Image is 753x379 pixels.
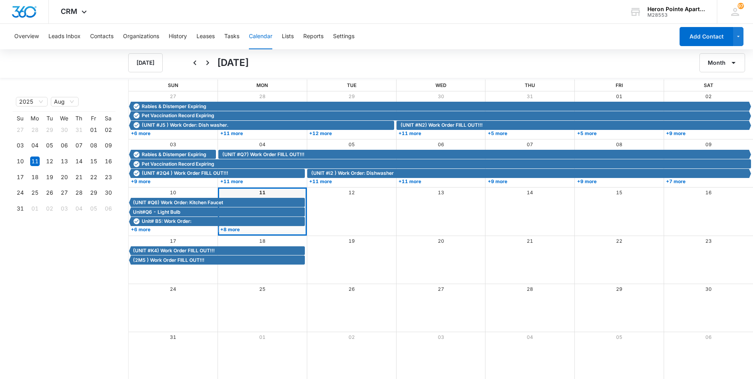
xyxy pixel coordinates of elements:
[57,153,71,169] td: 2025-08-13
[30,172,40,182] div: 18
[104,188,113,197] div: 30
[90,24,114,49] button: Contacts
[15,157,25,166] div: 10
[60,141,69,150] div: 06
[89,204,98,213] div: 05
[71,122,86,138] td: 2025-07-31
[60,204,69,213] div: 03
[616,286,622,292] a: 29
[57,201,71,217] td: 2025-09-03
[89,188,98,197] div: 29
[27,201,42,217] td: 2025-09-01
[128,53,163,72] button: [DATE]
[333,24,354,49] button: Settings
[616,189,622,195] a: 15
[74,157,84,166] div: 14
[438,286,444,292] a: 27
[218,178,305,184] a: +11 more
[60,188,69,197] div: 27
[705,141,712,147] a: 09
[616,334,622,340] a: 05
[142,151,206,158] span: Rabies & Distemper Expiring
[89,125,98,135] div: 01
[57,138,71,154] td: 2025-08-06
[218,226,305,232] a: +8 more
[57,169,71,185] td: 2025-08-20
[170,238,176,244] a: 17
[101,201,116,217] td: 2025-09-06
[196,24,215,49] button: Leases
[101,153,116,169] td: 2025-08-16
[575,178,662,184] a: +9 more
[705,93,712,99] a: 02
[738,3,744,9] div: notifications count
[142,103,206,110] span: Rabies & Distemper Expiring
[699,53,745,72] button: Month
[57,122,71,138] td: 2025-07-30
[259,334,266,340] a: 01
[86,138,101,154] td: 2025-08-08
[45,188,54,197] div: 26
[349,334,355,340] a: 02
[349,238,355,244] a: 19
[13,138,27,154] td: 2025-08-03
[14,24,39,49] button: Overview
[42,153,57,169] td: 2025-08-12
[30,141,40,150] div: 04
[86,201,101,217] td: 2025-09-05
[74,188,84,197] div: 28
[42,169,57,185] td: 2025-08-19
[42,115,57,122] th: Tu
[71,185,86,201] td: 2025-08-28
[347,82,356,88] span: Tue
[259,93,266,99] a: 28
[86,185,101,201] td: 2025-08-29
[647,12,705,18] div: account id
[30,204,40,213] div: 01
[42,138,57,154] td: 2025-08-05
[86,153,101,169] td: 2025-08-15
[259,189,266,195] a: 11
[664,178,751,184] a: +7 more
[438,141,444,147] a: 06
[438,189,444,195] a: 13
[527,286,533,292] a: 28
[170,93,176,99] a: 27
[259,286,266,292] a: 25
[133,199,223,206] span: (UNIT #Q6) Work Order: Kitchen Faucet
[307,178,394,184] a: +11 more
[170,286,176,292] a: 24
[647,6,705,12] div: account name
[575,130,662,136] a: +5 more
[27,153,42,169] td: 2025-08-11
[401,122,483,129] span: (UNIT #N2) Work Order FIILL OUT!!!
[142,218,191,225] span: Unit# B5: Work Order:
[42,185,57,201] td: 2025-08-26
[27,115,42,122] th: Mo
[71,169,86,185] td: 2025-08-21
[74,141,84,150] div: 07
[133,209,180,216] span: Unit#Q6 - Light Bulb
[13,169,27,185] td: 2025-08-17
[170,141,176,147] a: 03
[349,93,355,99] a: 29
[220,151,749,158] div: (UNIT #Q7) Work Order FIILL OUT!!!
[131,151,214,158] div: Rabies & Distemper Expiring
[527,141,533,147] a: 07
[142,160,214,168] span: Pet Vaccination Record Expiring
[30,188,40,197] div: 25
[60,172,69,182] div: 20
[527,238,533,244] a: 21
[129,226,216,232] a: +6 more
[349,189,355,195] a: 12
[704,82,713,88] span: Sat
[104,204,113,213] div: 06
[397,178,483,184] a: +11 more
[397,130,483,136] a: +11 more
[131,122,392,129] div: (UNIT #J5 ) Work Order: Dish washer.
[705,189,712,195] a: 16
[104,172,113,182] div: 23
[45,172,54,182] div: 19
[101,169,116,185] td: 2025-08-23
[131,170,303,177] div: (UNIT #2Q4 ) Work Order FIILL OUT!!!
